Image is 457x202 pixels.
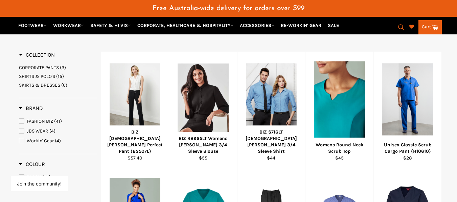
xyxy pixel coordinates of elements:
img: Womens Round Neck Scrub Top - Workin' Gear [314,61,365,138]
img: BIZ S716LT Ladies Ellison 3/4 Sleeve Shirt - Workin' Gear [246,64,297,136]
a: Unisex Classic Scrub Cargo Pant (H10610) - Workin' Gear Unisex Classic Scrub Cargo Pant (H10610) $28 [373,52,442,168]
img: BIZ BS507L LADIES KATE PERFECT PANT - Workin' Gear [110,64,161,136]
a: FASHION BIZ [19,118,97,125]
a: SKIRTS & DRESSES [19,82,97,88]
span: (4) [55,138,61,144]
div: $55 [174,155,233,161]
button: Join the community! [17,181,62,186]
div: $57.40 [105,155,165,161]
span: SKIRTS & DRESSES [19,82,60,88]
span: (6) [61,82,67,88]
a: Cart [418,20,442,34]
a: FOOTWEAR [16,20,49,31]
a: SALE [325,20,342,31]
div: BIZ S716LT [DEMOGRAPHIC_DATA] [PERSON_NAME] 3/4 Sleeve Shirt [242,129,301,155]
span: (3) [60,65,66,70]
a: BLACK [19,174,97,181]
span: SHIRTS & POLO'S [19,74,55,79]
div: $45 [310,155,369,161]
div: Unisex Classic Scrub Cargo Pant (H10610) [378,142,437,155]
a: BIZ S716LT Ladies Ellison 3/4 Sleeve Shirt - Workin' Gear BIZ S716LT [DEMOGRAPHIC_DATA] [PERSON_N... [237,52,305,168]
span: Free Australia-wide delivery for orders over $99 [153,5,304,12]
div: $44 [242,155,301,161]
h3: Colour [19,161,45,168]
span: (32) [42,174,51,180]
a: RE-WORKIN' GEAR [278,20,324,31]
h3: Brand [19,105,43,112]
span: JBS WEAR [27,128,48,134]
span: (4) [49,128,55,134]
a: WORKWEAR [50,20,87,31]
a: Womens Round Neck Scrub Top - Workin' Gear Womens Round Neck Scrub Top $45 [305,52,373,168]
span: BLACK [27,174,41,180]
div: $28 [378,155,437,161]
img: BIZ RB965LT Womens Lucy 3/4 Sleeve Blouse - Workin' Gear [178,64,229,136]
span: (41) [54,118,62,124]
div: BIZ [DEMOGRAPHIC_DATA] [PERSON_NAME] Perfect Pant (BS507L) [105,129,165,155]
h3: Collection [19,52,55,58]
span: CORPORATE PANTS [19,65,59,70]
a: SAFETY & HI VIS [88,20,134,31]
img: Unisex Classic Scrub Cargo Pant (H10610) - Workin' Gear [382,64,433,136]
div: Womens Round Neck Scrub Top [310,142,369,155]
a: Workin' Gear [19,137,97,145]
a: BIZ BS507L LADIES KATE PERFECT PANT - Workin' Gear BIZ [DEMOGRAPHIC_DATA] [PERSON_NAME] Perfect P... [101,52,169,168]
span: (15) [56,74,64,79]
a: BIZ RB965LT Womens Lucy 3/4 Sleeve Blouse - Workin' Gear BIZ RB965LT Womens [PERSON_NAME] 3/4 Sle... [169,52,237,168]
a: SHIRTS & POLO'S [19,73,97,80]
a: JBS WEAR [19,127,97,135]
span: Workin' Gear [27,138,54,144]
span: FASHION BIZ [27,118,53,124]
a: ACCESSORIES [237,20,277,31]
a: CORPORATE, HEALTHCARE & HOSPITALITY [135,20,236,31]
a: CORPORATE PANTS [19,64,97,71]
div: BIZ RB965LT Womens [PERSON_NAME] 3/4 Sleeve Blouse [174,135,233,155]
